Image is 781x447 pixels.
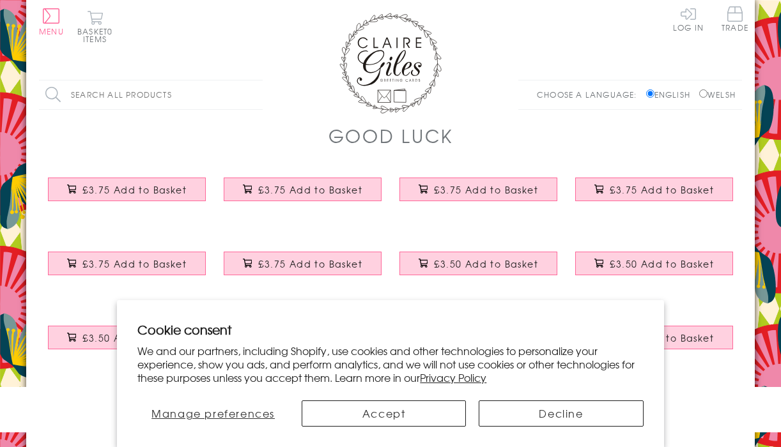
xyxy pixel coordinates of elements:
[566,242,742,297] a: Good Luck Card, Pink Star, Embellished with a padded star £3.50 Add to Basket
[329,123,453,149] h1: Good Luck
[48,326,206,349] button: £3.50 Add to Basket
[82,331,187,344] span: £3.50 Add to Basket
[434,257,538,270] span: £3.50 Add to Basket
[610,183,714,196] span: £3.75 Add to Basket
[420,370,486,385] a: Privacy Policy
[137,321,643,338] h2: Cookie consent
[250,80,263,109] input: Search
[151,405,275,421] span: Manage preferences
[48,252,206,275] button: £3.75 Add to Basket
[137,400,289,427] button: Manage preferences
[258,183,362,196] span: £3.75 Add to Basket
[566,168,742,223] a: Good Luck in Nationals Card, Dots, Embellished with pompoms £3.75 Add to Basket
[48,178,206,201] button: £3.75 Add to Basket
[722,6,748,31] span: Trade
[77,10,112,43] button: Basket0 items
[215,168,390,223] a: Exam Good Luck Card, Stars, Embellished with pompoms £3.75 Add to Basket
[722,6,748,34] a: Trade
[83,26,112,45] span: 0 items
[699,89,736,100] label: Welsh
[673,6,704,31] a: Log In
[479,400,643,427] button: Decline
[575,252,734,275] button: £3.50 Add to Basket
[215,242,390,297] a: Good Luck Card, Pencil case, First Day of School, Embellished with pompoms £3.75 Add to Basket
[82,257,187,270] span: £3.75 Add to Basket
[39,242,215,297] a: Good Luck in your Finals Card, Dots, Embellished with pompoms £3.75 Add to Basket
[39,168,215,223] a: Good Luck Exams Card, Rainbow, Embellished with a colourful tassel £3.75 Add to Basket
[224,252,382,275] button: £3.75 Add to Basket
[399,252,558,275] button: £3.50 Add to Basket
[224,178,382,201] button: £3.75 Add to Basket
[399,178,558,201] button: £3.75 Add to Basket
[699,89,708,98] input: Welsh
[39,80,263,109] input: Search all products
[390,242,566,297] a: Exam Good Luck Card, Pink Stars, Embellished with a padded star £3.50 Add to Basket
[646,89,697,100] label: English
[39,316,215,371] a: Good Luck on your 1st day of School Card, Pencils, Congratulations £3.50 Add to Basket
[575,178,734,201] button: £3.75 Add to Basket
[137,344,643,384] p: We and our partners, including Shopify, use cookies and other technologies to personalize your ex...
[610,257,714,270] span: £3.50 Add to Basket
[302,400,466,427] button: Accept
[82,183,187,196] span: £3.75 Add to Basket
[434,183,538,196] span: £3.75 Add to Basket
[258,257,362,270] span: £3.75 Add to Basket
[646,89,654,98] input: English
[39,8,64,35] button: Menu
[39,26,64,37] span: Menu
[537,89,644,100] p: Choose a language:
[339,13,442,114] img: Claire Giles Greetings Cards
[390,168,566,223] a: A Level Good Luck Card, Dotty Circle, Embellished with pompoms £3.75 Add to Basket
